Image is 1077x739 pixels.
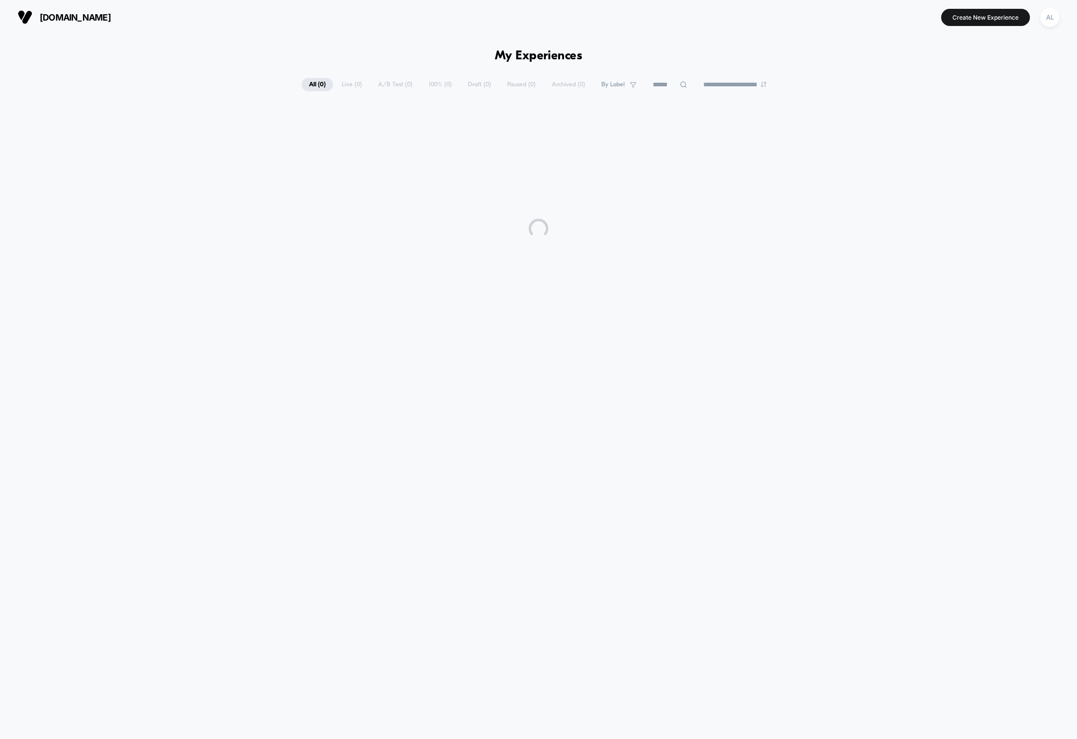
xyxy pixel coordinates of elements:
img: end [761,81,767,87]
span: By Label [601,81,625,88]
button: AL [1037,7,1062,27]
img: Visually logo [18,10,32,25]
button: [DOMAIN_NAME] [15,9,114,25]
span: All ( 0 ) [302,78,333,91]
h1: My Experiences [495,49,583,63]
div: AL [1040,8,1059,27]
span: [DOMAIN_NAME] [40,12,111,23]
button: Create New Experience [941,9,1030,26]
